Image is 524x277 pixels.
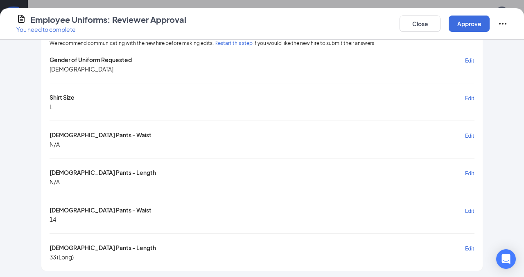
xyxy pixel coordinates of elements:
span: [DEMOGRAPHIC_DATA] Pants - Length [50,168,156,178]
button: Edit [465,206,474,215]
span: [DEMOGRAPHIC_DATA] Pants - Length [50,243,156,253]
span: N/A [50,178,60,186]
button: Edit [465,56,474,65]
span: Shirt Size [50,93,75,103]
p: You need to complete [16,25,186,34]
span: L [50,103,52,111]
span: Edit [465,246,474,252]
button: Edit [465,243,474,253]
span: Edit [465,133,474,139]
svg: Ellipses [498,19,508,29]
span: [DEMOGRAPHIC_DATA] Pants - Waist [50,131,151,140]
svg: CustomFormIcon [16,14,26,24]
h4: Employee Uniforms: Reviewer Approval [30,14,186,25]
button: Close [400,16,440,32]
span: 33 (Long) [50,253,74,261]
span: Gender of Uniform Requested [50,56,132,65]
span: Edit [465,170,474,176]
button: Approve [449,16,490,32]
button: Restart this step [215,39,253,47]
button: Edit [465,131,474,140]
span: Edit [465,95,474,101]
span: [DEMOGRAPHIC_DATA] Pants - Waist [50,206,151,215]
span: Edit [465,208,474,214]
span: Edit [465,58,474,64]
span: 14 [50,215,56,223]
span: N/A [50,140,60,148]
div: Open Intercom Messenger [496,249,516,269]
button: Edit [465,93,474,103]
span: [DEMOGRAPHIC_DATA] [50,65,113,73]
button: Edit [465,168,474,178]
span: We recommend communicating with the new hire before making edits. if you would like the new hire ... [50,39,374,47]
